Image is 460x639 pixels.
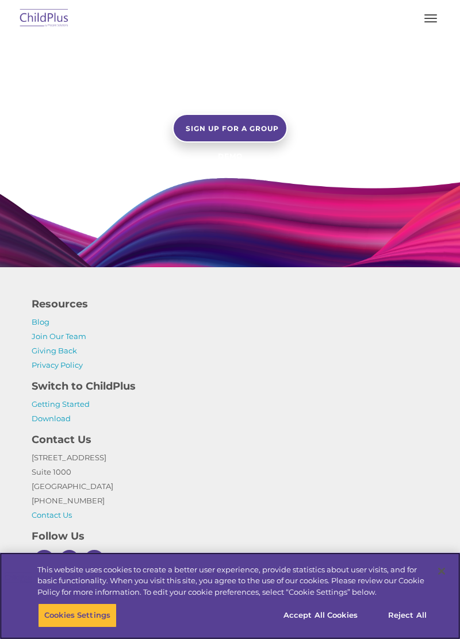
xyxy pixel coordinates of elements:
span: SIGN UP FOR A GROUP DEMO [186,124,279,160]
a: Blog [32,317,49,326]
a: Privacy Policy [32,360,83,369]
h4: Follow Us [32,528,428,544]
button: Accept All Cookies [277,603,364,628]
p: [STREET_ADDRESS] Suite 1000 [GEOGRAPHIC_DATA] [PHONE_NUMBER] [32,451,428,522]
a: Join Our Team [32,332,86,341]
h4: Resources [32,296,428,312]
h4: Contact Us [32,432,428,448]
a: Youtube [82,547,107,572]
a: Giving Back [32,346,77,355]
button: Cookies Settings [38,603,117,628]
button: Reject All [371,603,443,628]
button: Close [429,559,454,584]
a: Linkedin [57,547,82,572]
img: ChildPlus by Procare Solutions [17,5,71,32]
h4: Switch to ChildPlus [32,378,428,394]
a: Getting Started [32,399,90,409]
a: SIGN UP FOR A GROUP DEMO [172,114,287,143]
a: Contact Us [32,510,72,519]
a: Download [32,414,71,423]
div: This website uses cookies to create a better user experience, provide statistics about user visit... [37,564,428,598]
a: Facebook [32,547,57,572]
